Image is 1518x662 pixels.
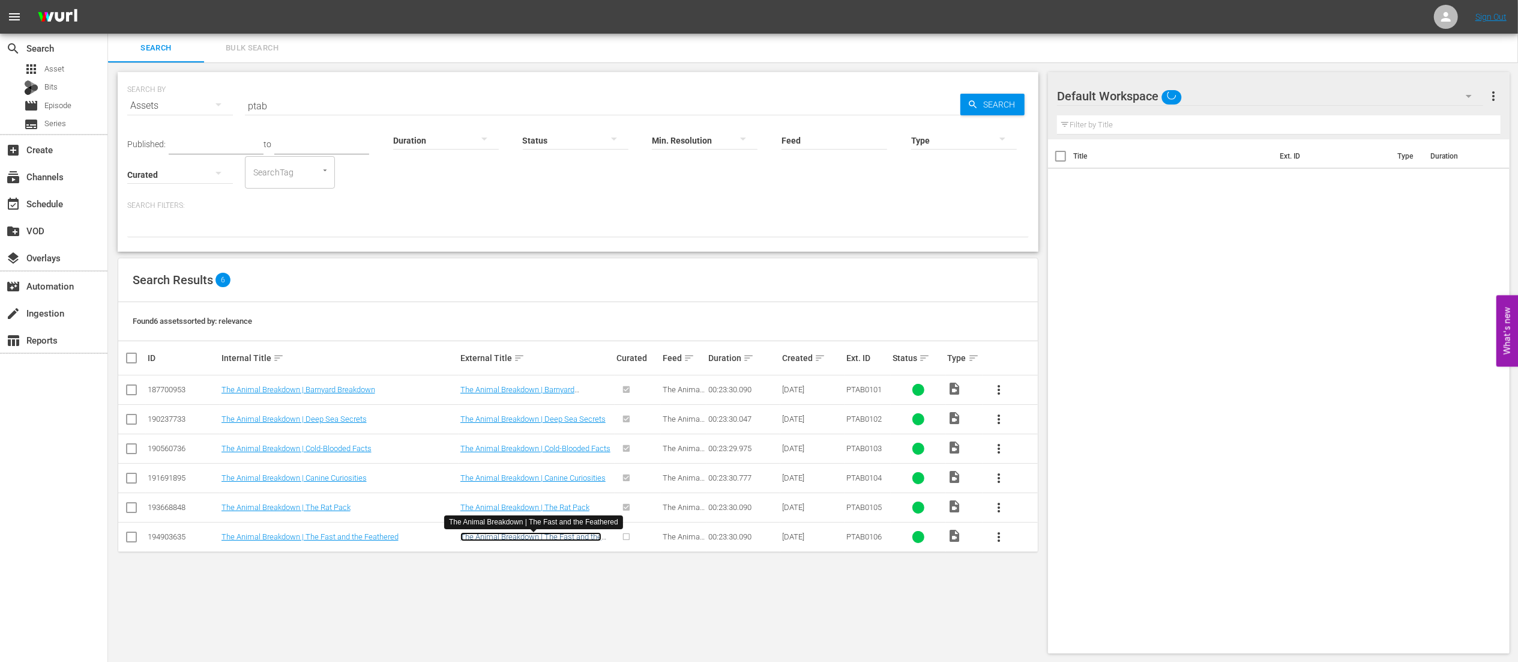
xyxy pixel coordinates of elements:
[663,385,705,403] span: The Animal Breakdown
[1475,12,1507,22] a: Sign Out
[984,464,1013,493] button: more_vert
[846,503,882,512] span: PTAB0105
[221,532,399,541] a: The Animal Breakdown | The Fast and the Feathered
[992,442,1006,456] span: more_vert
[893,351,944,365] div: Status
[708,385,779,394] div: 00:23:30.090
[782,532,843,541] div: [DATE]
[984,523,1013,551] button: more_vert
[992,412,1006,427] span: more_vert
[846,353,889,363] div: Ext. ID
[984,434,1013,463] button: more_vert
[148,503,218,512] div: 193668848
[708,532,779,541] div: 00:23:30.090
[743,353,754,363] span: sort
[127,89,233,123] div: Assets
[782,444,843,453] div: [DATE]
[663,351,705,365] div: Feed
[6,279,20,294] span: Automation
[44,63,64,75] span: Asset
[948,351,981,365] div: Type
[319,165,331,176] button: Open
[115,41,197,55] span: Search
[514,353,525,363] span: sort
[663,532,705,550] span: The Animal Breakdown
[992,383,1006,397] span: more_vert
[948,440,962,455] span: Video
[708,473,779,482] div: 00:23:30.777
[6,251,20,266] span: Overlays
[148,532,218,541] div: 194903635
[24,80,38,95] div: Bits
[1073,139,1273,173] th: Title
[221,444,372,453] a: The Animal Breakdown | Cold-Blooded Facts
[460,532,601,550] a: The Animal Breakdown | The Fast and the Feathered
[846,385,882,394] span: PTAB0101
[992,530,1006,544] span: more_vert
[663,473,705,491] span: The Animal Breakdown
[7,10,22,24] span: menu
[708,444,779,453] div: 00:23:29.975
[992,471,1006,485] span: more_vert
[948,411,962,425] span: Video
[978,94,1025,115] span: Search
[29,3,86,31] img: ans4CAIJ8jUAAAAAAAAAAAAAAAAAAAAAAAAgQb4GAAAAAAAAAAAAAAAAAAAAAAAAJMjXAAAAAAAAAAAAAAAAAAAAAAAAgAT5G...
[6,333,20,348] span: Reports
[1273,139,1390,173] th: Ext. ID
[460,444,610,453] a: The Animal Breakdown | Cold-Blooded Facts
[6,41,20,56] span: Search
[24,99,38,113] span: Episode
[44,100,71,112] span: Episode
[24,117,38,132] span: Series
[6,143,20,157] span: Create
[148,444,218,453] div: 190560736
[846,532,882,541] span: PTAB0106
[919,353,930,363] span: sort
[148,385,218,394] div: 187700953
[782,351,843,365] div: Created
[148,353,218,363] div: ID
[1390,139,1423,173] th: Type
[127,201,1029,211] p: Search Filters:
[127,139,166,149] span: Published:
[984,405,1013,434] button: more_vert
[6,197,20,211] span: Schedule
[1423,139,1495,173] th: Duration
[211,41,293,55] span: Bulk Search
[782,473,843,482] div: [DATE]
[616,353,659,363] div: Curated
[782,503,843,512] div: [DATE]
[221,503,351,512] a: The Animal Breakdown | The Rat Pack
[460,473,606,482] a: The Animal Breakdown | Canine Curiosities
[221,351,457,365] div: Internal Title
[708,415,779,424] div: 00:23:30.047
[846,444,882,453] span: PTAB0103
[148,473,218,482] div: 191691895
[460,415,606,424] a: The Animal Breakdown | Deep Sea Secrets
[782,385,843,394] div: [DATE]
[460,351,613,365] div: External Title
[708,351,779,365] div: Duration
[984,375,1013,404] button: more_vert
[1486,89,1501,103] span: more_vert
[449,517,618,527] div: The Animal Breakdown | The Fast and the Feathered
[782,415,843,424] div: [DATE]
[24,62,38,76] span: Asset
[221,473,367,482] a: The Animal Breakdown | Canine Curiosities
[460,385,579,403] a: The Animal Breakdown | Barnyard Breakdown
[1496,296,1518,367] button: Open Feedback Widget
[984,493,1013,522] button: more_vert
[6,170,20,184] span: Channels
[221,415,367,424] a: The Animal Breakdown | Deep Sea Secrets
[663,444,705,462] span: The Animal Breakdown
[1486,82,1501,111] button: more_vert
[948,381,962,396] span: Video
[708,503,779,512] div: 00:23:30.090
[215,273,230,287] span: 6
[6,224,20,238] span: VOD
[960,94,1025,115] button: Search
[133,273,213,287] span: Search Results
[460,503,589,512] a: The Animal Breakdown | The Rat Pack
[663,415,705,433] span: The Animal Breakdown
[663,503,705,521] span: The Animal Breakdown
